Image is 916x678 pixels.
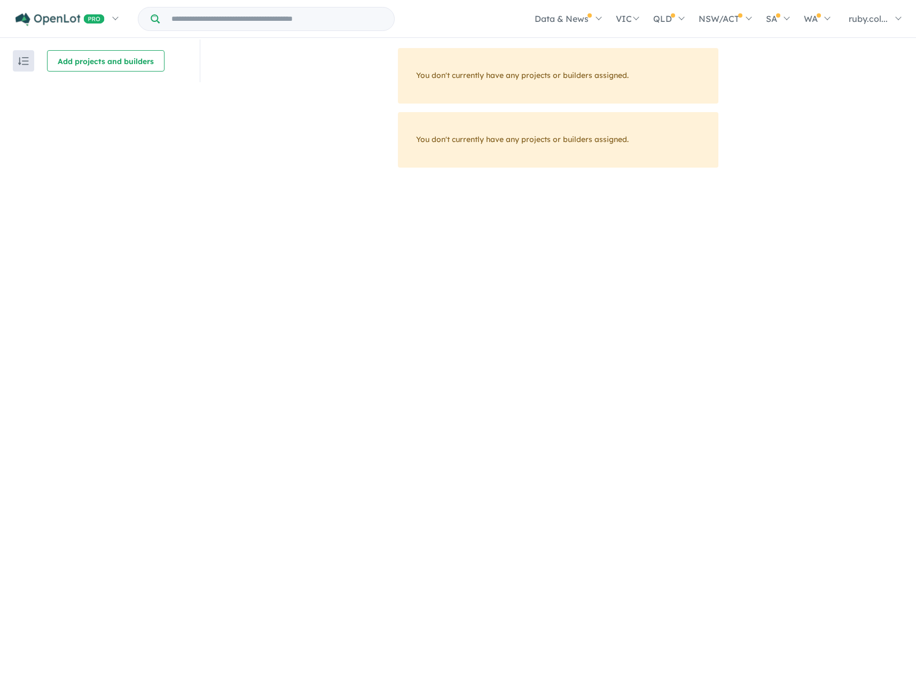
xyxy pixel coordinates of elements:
[398,48,718,104] div: You don't currently have any projects or builders assigned.
[47,50,165,72] button: Add projects and builders
[849,13,888,24] span: ruby.col...
[18,57,29,65] img: sort.svg
[15,13,105,26] img: Openlot PRO Logo White
[162,7,392,30] input: Try estate name, suburb, builder or developer
[398,112,718,168] div: You don't currently have any projects or builders assigned.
